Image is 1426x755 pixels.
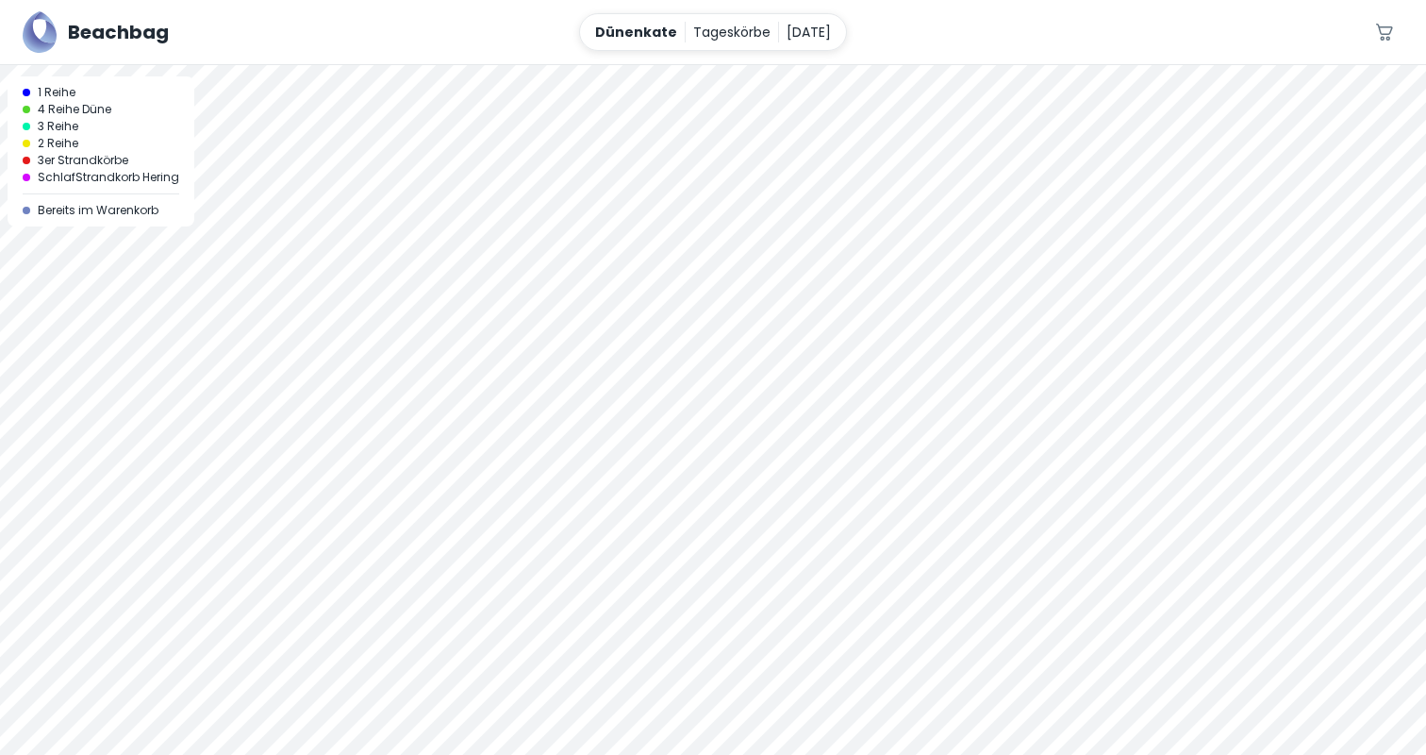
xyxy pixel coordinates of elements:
[693,22,771,42] p: Tageskörbe
[38,84,75,101] span: 1 Reihe
[38,169,179,186] span: SchlafStrandkorb Hering
[38,152,128,169] span: 3er Strandkörbe
[595,22,677,42] p: Dünenkate
[68,18,169,46] h5: Beachbag
[38,202,158,219] span: Bereits im Warenkorb
[38,118,78,135] span: 3 Reihe
[38,135,78,152] span: 2 Reihe
[38,101,111,118] span: 4 Reihe Düne
[23,11,57,53] img: Beachbag
[787,22,831,42] p: [DATE]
